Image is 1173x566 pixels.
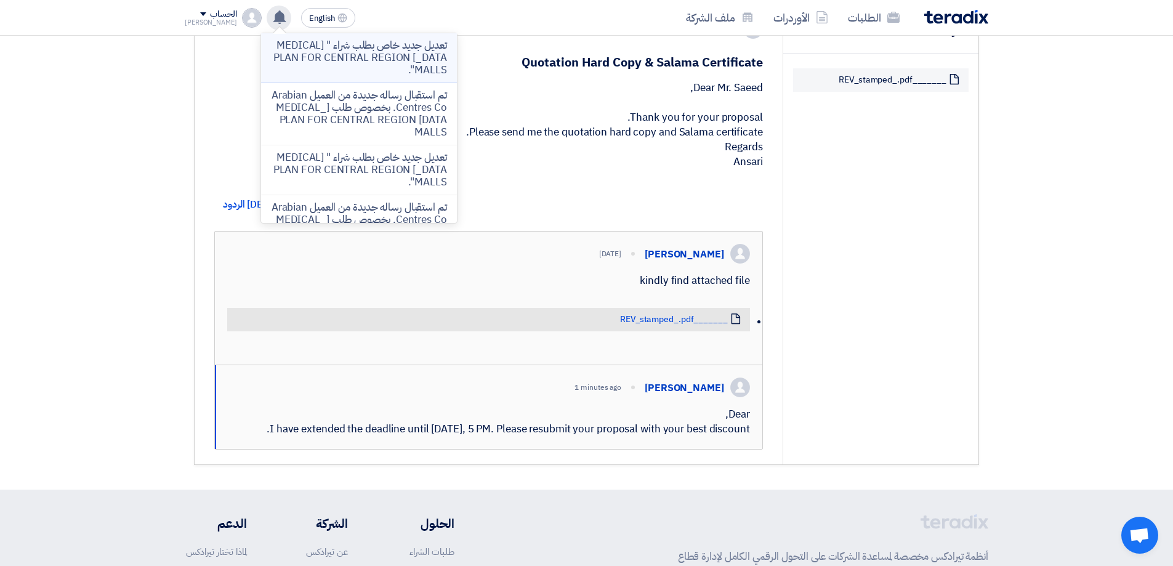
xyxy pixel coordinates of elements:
div: الحساب [210,9,236,20]
li: الشركة [284,514,348,533]
a: Open chat [1121,517,1158,554]
div: 1 minutes ago [574,382,621,393]
h2: المرفقات [925,21,964,38]
div: [PERSON_NAME] [645,248,724,261]
a: ملف الشركة [676,3,764,32]
p: تعديل جديد خاص بطلب شراء " [MEDICAL_DATA] PLAN FOR CENTRAL REGION MALLS". [271,152,447,188]
div: Dear Mr. Saeed, Thank you for your proposal. Please send me the quotation hard copy and Salama ce... [214,81,763,169]
img: profile_test.png [730,378,750,397]
div: [PERSON_NAME] [185,19,237,26]
div: kindly find attached file [227,273,750,288]
img: Teradix logo [924,10,988,24]
h1: Quotation Hard Copy & Salama Certificate [214,54,763,71]
p: تم استقبال رساله جديدة من العميل Arabian Centres Co. بخصوص طلب [MEDICAL_DATA] PLAN FOR CENTRAL RE... [271,201,447,251]
a: _______REV_stamped_.pdf [620,314,728,325]
span: [DEMOGRAPHIC_DATA] الردود [223,197,353,212]
p: تم استقبال رساله جديدة من العميل Arabian Centres Co. بخصوص طلب [MEDICAL_DATA] PLAN FOR CENTRAL RE... [271,89,447,139]
img: profile_test.png [242,8,262,28]
button: English [301,8,355,28]
li: الدعم [185,514,247,533]
div: [DATE] [599,248,621,259]
a: الأوردرات [764,3,838,32]
a: _______REV_stamped_.pdf [839,75,946,86]
span: English [309,14,335,23]
div: Dear, I have extended the deadline until [DATE], 5 PM. Please resubmit your proposal with your be... [228,407,750,437]
p: تعديل جديد خاص بطلب شراء " [MEDICAL_DATA] PLAN FOR CENTRAL REGION MALLS". [271,39,447,76]
a: عن تيرادكس [306,545,348,559]
div: [PERSON_NAME] [645,381,724,395]
a: لماذا تختار تيرادكس [186,545,247,559]
img: profile_test.png [730,244,750,264]
a: الطلبات [838,3,909,32]
a: طلبات الشراء [409,545,454,559]
li: الحلول [385,514,454,533]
